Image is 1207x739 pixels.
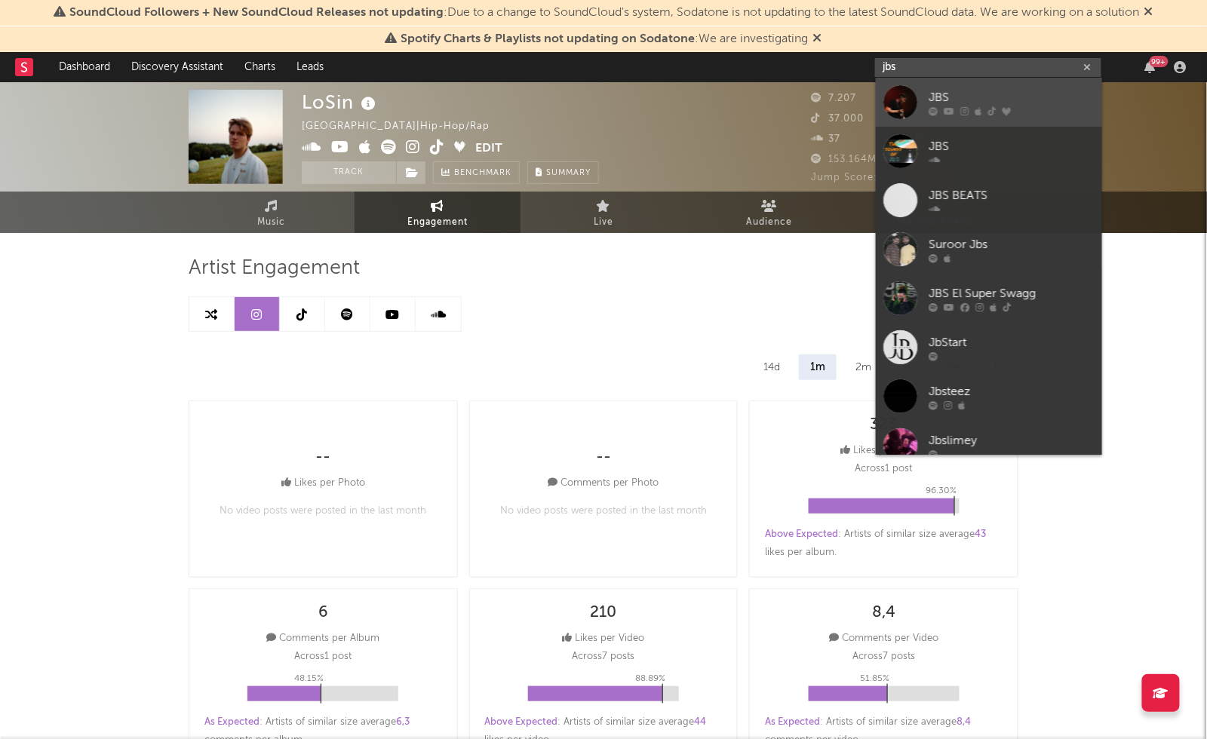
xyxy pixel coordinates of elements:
[234,52,286,82] a: Charts
[1145,61,1156,73] button: 99+
[876,78,1102,127] a: JBS
[401,33,809,45] span: : We are investigating
[548,474,659,492] div: Comments per Photo
[871,416,898,434] div: 323
[485,717,558,727] span: Above Expected
[396,717,410,727] span: 6,3
[286,52,334,82] a: Leads
[562,630,644,648] div: Likes per Video
[929,431,1095,449] div: Jbslimey
[121,52,234,82] a: Discovery Assistant
[876,127,1102,176] a: JBS
[811,134,840,144] span: 37
[546,169,591,177] span: Summary
[876,274,1102,323] a: JBS El Super Swagg
[302,161,396,184] button: Track
[765,529,838,539] span: Above Expected
[875,58,1101,77] input: Search for artists
[433,161,520,184] a: Benchmark
[521,192,686,233] a: Live
[220,502,426,520] p: No video posts were posted in the last month
[48,52,121,82] a: Dashboard
[189,259,360,278] span: Artist Engagement
[926,482,957,500] p: 96.30 %
[841,442,927,460] div: Likes per Album
[855,460,913,478] p: Across 1 post
[872,604,895,622] div: 8,4
[1144,7,1153,19] span: Dismiss
[594,213,613,232] span: Live
[302,118,507,136] div: [GEOGRAPHIC_DATA] | Hip-Hop/Rap
[281,474,365,492] div: Likes per Photo
[765,526,1003,562] div: : Artists of similar size average likes per album .
[500,502,707,520] p: No video posts were posted in the last month
[318,604,328,622] div: 6
[765,717,820,727] span: As Expected
[811,114,864,124] span: 37.000
[590,604,616,622] div: 210
[407,213,468,232] span: Engagement
[302,90,379,115] div: LoSin
[975,529,986,539] span: 43
[929,137,1095,155] div: JBS
[686,192,852,233] a: Audience
[811,94,856,103] span: 7.207
[315,449,330,467] div: --
[204,717,260,727] span: As Expected
[475,140,502,158] button: Edit
[355,192,521,233] a: Engagement
[294,670,324,688] p: 48.15 %
[876,421,1102,470] a: Jbslimey
[266,630,379,648] div: Comments per Album
[829,630,938,648] div: Comments per Video
[844,354,883,380] div: 2m
[572,648,634,666] p: Across 7 posts
[454,164,511,182] span: Benchmark
[813,33,822,45] span: Dismiss
[929,333,1095,351] div: JbStart
[957,717,971,727] span: 8,4
[695,717,707,727] span: 44
[876,225,1102,274] a: Suroor Jbs
[258,213,286,232] span: Music
[294,648,352,666] p: Across 1 post
[861,670,890,688] p: 51.85 %
[929,186,1095,204] div: JBS BEATS
[747,213,793,232] span: Audience
[401,33,696,45] span: Spotify Charts & Playlists not updating on Sodatone
[929,382,1095,400] div: Jbsteez
[929,284,1095,302] div: JBS El Super Swagg
[929,235,1095,253] div: Suroor Jbs
[596,449,611,467] div: --
[876,176,1102,225] a: JBS BEATS
[799,354,837,380] div: 1m
[752,354,791,380] div: 14d
[1150,56,1169,67] div: 99 +
[811,173,898,182] span: Jump Score: 71.3
[70,7,444,19] span: SoundCloud Followers + New SoundCloud Releases not updating
[852,648,915,666] p: Across 7 posts
[852,192,1018,233] a: Playlists/Charts
[527,161,599,184] button: Summary
[929,88,1095,106] div: JBS
[189,192,355,233] a: Music
[635,670,665,688] p: 88.89 %
[70,7,1140,19] span: : Due to a change to SoundCloud's system, Sodatone is not updating to the latest SoundCloud data....
[876,323,1102,372] a: JbStart
[876,372,1102,421] a: Jbsteez
[811,155,960,164] span: 153.164 Monthly Listeners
